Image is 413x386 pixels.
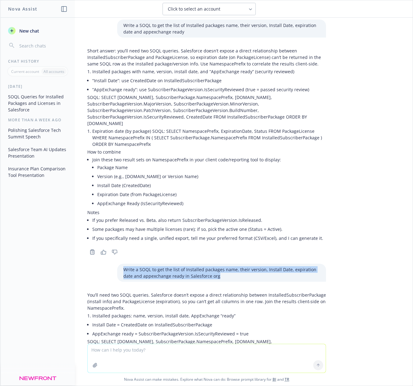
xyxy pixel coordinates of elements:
[92,234,326,243] li: If you specifically need a single, unified export, tell me your preferred format (CSV/Excel), and...
[92,320,326,329] li: Install Date = CreatedDate on InstalledSubscriberPackage
[6,144,70,161] button: Salesforce Team AI Updates Presentation
[92,85,326,94] li: “AppExchange ready”: use SubscriberPackageVersion.IsSecurityReviewed (true = passed security review)
[6,25,70,36] button: New chat
[87,149,326,155] p: How to combine
[87,292,326,311] p: You’ll need two SOQL queries. Salesforce doesn’t expose a direct relationship between InstalledSu...
[6,125,70,142] button: Polishing Salesforce Tech Summit Speech
[273,377,276,382] a: BI
[8,6,37,12] h1: Nova Assist
[97,172,326,181] li: Version (e.g., [DOMAIN_NAME] or Version Name)
[92,311,326,320] li: Installed packages: name, version, install date, AppExchange “ready”
[87,209,326,216] p: Notes
[87,94,326,127] p: SOQL: SELECT [DOMAIN_NAME], SubscriberPackage.NamespacePrefix, [DOMAIN_NAME], SubscriberPackageVe...
[123,22,320,35] p: Write a SOQL to get the list of Installed packages name, their version, Install Date, expiration ...
[3,373,410,386] span: Nova Assist can make mistakes. Explore what Nova can do: Browse prompt library for and
[123,266,320,279] p: Write a SOQL to get the list of Installed packages name, their version, Install Date, expiration ...
[87,47,326,67] p: Short answer: you’ll need two SOQL queries. Salesforce doesn’t expose a direct relationship betwe...
[92,329,326,338] li: AppExchange ready = SubscriberPackageVersion.IsSecurityReviewed = true
[44,69,64,74] p: All accounts
[6,92,70,115] button: SOQL Queries for Installed Packages and Licenses in Salesforce
[1,59,75,64] div: Chat History
[92,67,326,76] li: Installed packages with name, version, install date, and “AppExchange ready” (security reviewed)
[18,28,39,34] span: New chat
[1,117,75,123] div: More than a week ago
[92,76,326,85] li: “Install Date”: use CreatedDate on InstalledSubscriberPackage
[92,155,326,209] li: Join these two result sets on NamespacePrefix in your client code/reporting tool to display:
[168,6,220,12] span: Click to select an account
[110,248,120,256] button: Thumbs down
[1,84,75,89] div: [DATE]
[97,190,326,199] li: Expiration Date (from PackageLicense)
[87,338,326,371] p: SOQL: SELECT [DOMAIN_NAME], SubscriberPackage.NamespacePrefix, [DOMAIN_NAME], SubscriberPackageVe...
[97,181,326,190] li: Install Date (CreatedDate)
[92,127,326,149] li: Expiration date (by package) SOQL: SELECT NamespacePrefix, ExpirationDate, Status FROM PackageLic...
[163,3,256,15] button: Click to select an account
[89,249,95,255] svg: Copy to clipboard
[92,225,326,234] li: Some packages may have multiple licenses (rare); if so, pick the active one (Status = Active).
[18,41,67,50] input: Search chats
[97,163,326,172] li: Package Name
[97,199,326,208] li: AppExchange Ready (IsSecurityReviewed)
[6,164,70,180] button: Insurance Plan Comparison Tool Presentation
[285,377,289,382] a: TR
[92,216,326,225] li: If you prefer Released vs. Beta, also return SubscriberPackageVersion.IsReleased.
[11,69,39,74] p: Current account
